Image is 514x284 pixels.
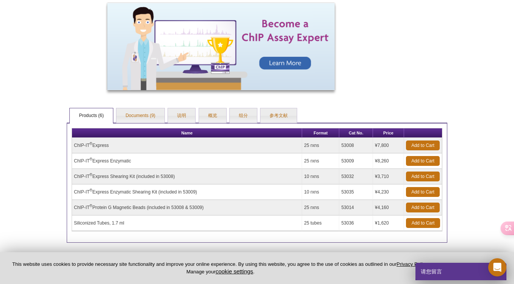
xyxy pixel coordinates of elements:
th: Name [72,128,302,138]
td: 25 rxns [302,200,339,215]
a: 说明 [168,108,195,123]
td: Siliconized Tubes, 1.7 ml [72,215,302,231]
sup: ® [89,188,92,192]
a: 参考文献 [260,108,297,123]
td: ChIP-IT Express Enzymatic [72,153,302,169]
a: 组分 [230,108,257,123]
td: 25 rxns [302,138,339,153]
td: ChIP-IT Express [72,138,302,153]
a: Add to Cart [406,218,440,228]
a: Add to Cart [406,203,440,212]
a: Privacy Policy [396,261,427,267]
td: 53035 [339,184,373,200]
div: Open Intercom Messenger [488,258,506,276]
td: ¥4,160 [373,200,404,215]
a: Documents (9) [116,108,165,123]
a: Add to Cart [406,140,440,150]
td: ¥7,800 [373,138,404,153]
sup: ® [89,173,92,177]
td: ChIP-IT Express Shearing Kit (included in 53008) [72,169,302,184]
td: ¥8,260 [373,153,404,169]
td: 53036 [339,215,373,231]
th: Price [373,128,404,138]
td: 25 tubes [302,215,339,231]
td: ChIP-IT Express Enzymatic Shearing Kit (included in 53009) [72,184,302,200]
a: Add to Cart [406,156,440,166]
td: ¥4,230 [373,184,404,200]
td: 25 rxns [302,153,339,169]
a: Add to Cart [406,187,440,197]
td: 53009 [339,153,373,169]
td: ¥1,620 [373,215,404,231]
td: 53032 [339,169,373,184]
a: 概览 [199,108,226,123]
a: Products (6) [70,108,113,123]
th: Cat No. [339,128,373,138]
a: Add to Cart [406,172,440,181]
td: ¥3,710 [373,169,404,184]
button: cookie settings [216,268,253,275]
sup: ® [89,157,92,161]
td: 53008 [339,138,373,153]
sup: ® [89,142,92,146]
p: This website uses cookies to provide necessary site functionality and improve your online experie... [12,261,429,275]
img: Become a ChIP Assay Expert [107,3,335,90]
span: 请您留言 [420,263,442,280]
td: 10 rxns [302,184,339,200]
td: ChIP-IT Protein G Magnetic Beads (included in 53008 & 53009) [72,200,302,215]
td: 10 rxns [302,169,339,184]
sup: ® [89,204,92,208]
th: Format [302,128,339,138]
td: 53014 [339,200,373,215]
